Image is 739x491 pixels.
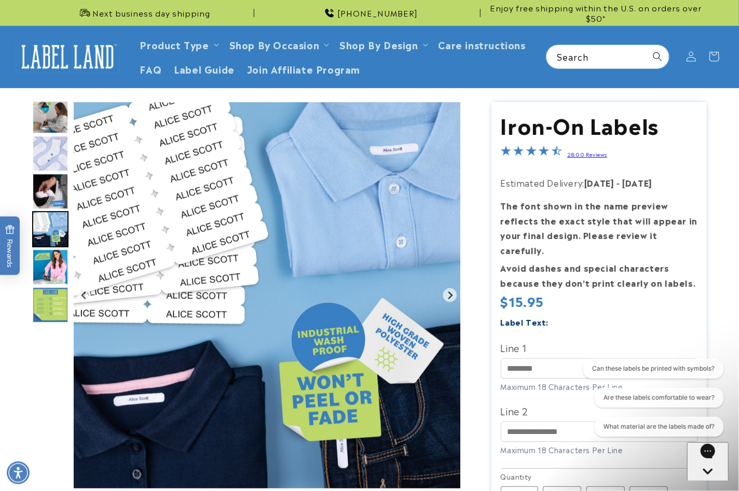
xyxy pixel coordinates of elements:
strong: [DATE] [584,176,614,189]
strong: Avoid dashes and special characters because they don’t print clearly on labels. [501,261,696,289]
span: FAQ [140,63,162,75]
div: Maximum 18 Characters Per Line [501,444,698,455]
div: Go to slide 9 [32,211,69,247]
img: Label Land [16,40,119,73]
h1: Iron-On Labels [501,111,698,138]
div: Go to slide 6 [32,97,69,134]
img: Iron-On Labels - Label Land [32,211,69,247]
a: Label Land [12,37,124,77]
strong: [DATE] [622,176,652,189]
button: Next slide [443,288,457,302]
span: Shop By Occasion [229,38,320,50]
span: Rewards [5,225,15,268]
span: Next business day shipping [93,8,211,18]
span: [PHONE_NUMBER] [338,8,418,18]
label: Line 2 [501,402,698,419]
span: Label Guide [174,63,235,75]
div: Accessibility Menu [7,461,30,484]
span: Join Affiliate Program [247,63,360,75]
span: Care instructions [439,38,526,50]
div: Go to slide 8 [32,173,69,209]
label: Line 1 [501,339,698,356]
a: 2800 Reviews - open in a new tab [567,150,607,158]
legend: Quantity [501,471,533,482]
span: Enjoy free shipping within the U.S. on orders over $50* [485,3,707,23]
a: Care instructions [432,32,532,57]
label: Label Text: [501,316,549,328]
a: Shop By Design [339,37,418,51]
strong: The font shown in the name preview reflects the exact style that will appear in your final design... [501,199,697,256]
img: Iron-On Labels - Label Land [32,249,69,285]
img: Iron-On Labels - Label Land [32,287,69,323]
span: $15.95 [501,291,544,310]
summary: Product Type [134,32,223,57]
a: Product Type [140,37,209,51]
summary: Shop By Occasion [223,32,334,57]
p: Estimated Delivery: [501,175,698,190]
img: Iron-On Labels - Label Land [32,173,69,209]
div: Maximum 18 Characters Per Line [501,381,698,392]
div: Go to slide 10 [32,249,69,285]
img: Iron-On Labels - Label Land [32,135,69,172]
a: FAQ [134,57,168,81]
iframe: Gorgias live chat messenger [687,442,729,481]
span: 4.5-star overall rating [501,147,562,159]
summary: Shop By Design [333,32,432,57]
a: Join Affiliate Program [241,57,366,81]
div: Go to slide 11 [32,287,69,323]
img: Iron-On Labels - Label Land [32,97,69,134]
a: Label Guide [168,57,241,81]
strong: - [617,176,620,189]
iframe: Gorgias live chat conversation starters [577,359,729,444]
button: Search [646,45,669,68]
div: Go to slide 7 [32,135,69,172]
button: Previous slide [77,288,91,302]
